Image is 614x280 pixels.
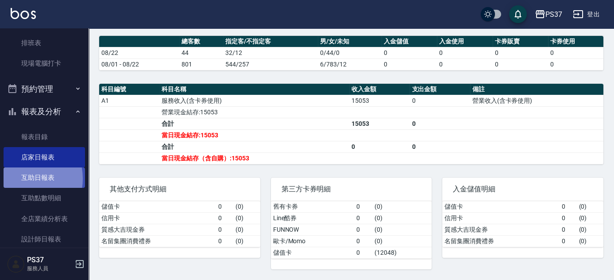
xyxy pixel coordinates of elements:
td: ( 0 ) [372,212,432,224]
img: Logo [11,8,36,19]
td: ( 0 ) [372,224,432,235]
td: 0 [382,58,437,70]
td: 0 [409,118,470,129]
td: 合計 [159,141,349,152]
td: Line酷券 [271,212,355,224]
td: 15053 [349,95,409,106]
td: ( 12048 ) [372,247,432,258]
td: 營業收入(含卡券使用) [470,95,603,106]
td: 信用卡 [99,212,216,224]
td: ( 0 ) [233,212,260,224]
td: 儲值卡 [99,201,216,213]
th: 男/女/未知 [318,36,382,47]
a: 互助點數明細 [4,188,85,208]
a: 全店業績分析表 [4,209,85,229]
td: 0 [493,47,548,58]
button: PS37 [531,5,566,23]
td: 信用卡 [442,212,559,224]
td: 0 [409,141,470,152]
th: 總客數 [179,36,223,47]
button: 報表及分析 [4,100,85,123]
button: 預約管理 [4,78,85,101]
table: a dense table [99,84,603,164]
td: 0 [493,58,548,70]
td: 0 [354,212,372,224]
td: 0 [216,212,233,224]
td: 0 [559,201,576,213]
td: 質感大吉現金券 [442,224,559,235]
td: 0/44/0 [318,47,382,58]
th: 備註 [470,84,603,95]
td: 6/783/12 [318,58,382,70]
td: ( 0 ) [576,212,603,224]
td: 0 [437,47,492,58]
a: 現場電腦打卡 [4,53,85,74]
td: 0 [216,224,233,235]
span: 其他支付方式明細 [110,185,250,194]
td: 0 [216,201,233,213]
td: 0 [559,212,576,224]
table: a dense table [271,201,432,259]
td: ( 0 ) [576,224,603,235]
td: 15053 [349,118,409,129]
td: 0 [548,58,603,70]
button: save [509,5,527,23]
td: ( 0 ) [372,201,432,213]
th: 收入金額 [349,84,409,95]
td: 0 [559,235,576,247]
td: FUNNOW [271,224,355,235]
td: 舊有卡券 [271,201,355,213]
td: 質感大吉現金券 [99,224,216,235]
p: 服務人員 [27,264,72,272]
td: 0 [409,95,470,106]
th: 支出金額 [409,84,470,95]
td: 08/22 [99,47,179,58]
th: 科目名稱 [159,84,349,95]
td: 儲值卡 [442,201,559,213]
img: Person [7,255,25,273]
td: 儲值卡 [271,247,355,258]
th: 指定客/不指定客 [223,36,318,47]
th: 入金使用 [437,36,492,47]
td: 0 [216,235,233,247]
th: 卡券使用 [548,36,603,47]
h5: PS37 [27,256,72,264]
td: 營業現金結存:15053 [159,106,349,118]
td: ( 0 ) [576,235,603,247]
td: 0 [437,58,492,70]
td: 名留集團消費禮券 [442,235,559,247]
a: 設計師日報表 [4,229,85,249]
div: PS37 [545,9,562,20]
td: ( 0 ) [233,224,260,235]
button: 登出 [569,6,603,23]
td: ( 0 ) [372,235,432,247]
table: a dense table [99,201,260,247]
td: 名留集團消費禮券 [99,235,216,247]
table: a dense table [99,36,603,70]
td: 544/257 [223,58,318,70]
td: A1 [99,95,159,106]
td: 08/01 - 08/22 [99,58,179,70]
th: 入金儲值 [382,36,437,47]
td: 44 [179,47,223,58]
td: 0 [354,201,372,213]
td: 當日現金結存:15053 [159,129,349,141]
th: 卡券販賣 [493,36,548,47]
a: 報表目錄 [4,127,85,147]
a: 互助日報表 [4,167,85,188]
td: 0 [354,224,372,235]
td: 合計 [159,118,349,129]
td: 0 [548,47,603,58]
span: 第三方卡券明細 [282,185,421,194]
td: ( 0 ) [576,201,603,213]
td: 服務收入(含卡券使用) [159,95,349,106]
td: 歐卡/Momo [271,235,355,247]
td: 0 [354,235,372,247]
td: 當日現金結存（含自購）:15053 [159,152,349,164]
span: 入金儲值明細 [453,185,593,194]
table: a dense table [442,201,603,247]
td: 0 [354,247,372,258]
th: 科目編號 [99,84,159,95]
td: ( 0 ) [233,235,260,247]
a: 排班表 [4,33,85,53]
